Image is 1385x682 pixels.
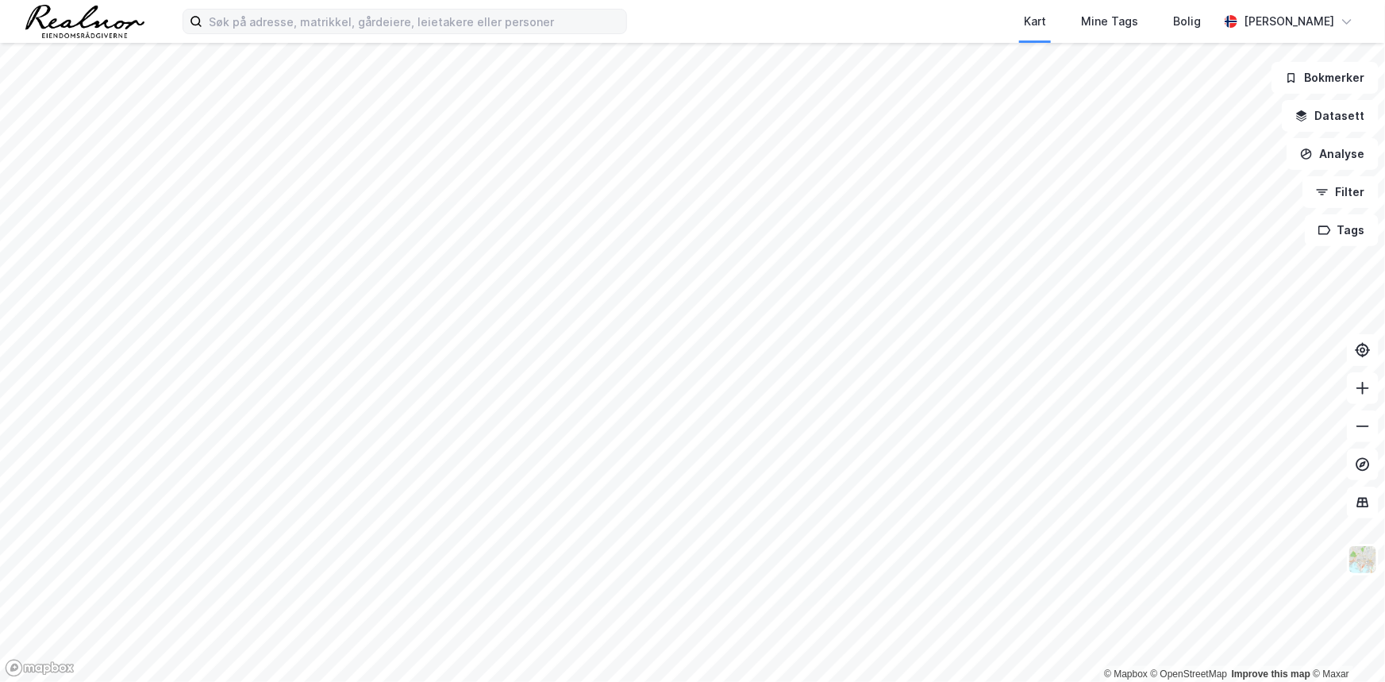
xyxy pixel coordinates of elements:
[1272,62,1379,94] button: Bokmerker
[1151,669,1228,680] a: OpenStreetMap
[1287,138,1379,170] button: Analyse
[1306,606,1385,682] iframe: Chat Widget
[1173,12,1201,31] div: Bolig
[1244,12,1334,31] div: [PERSON_NAME]
[1302,176,1379,208] button: Filter
[1306,606,1385,682] div: Kontrollprogram for chat
[1305,214,1379,246] button: Tags
[1104,669,1148,680] a: Mapbox
[1348,545,1378,575] img: Z
[5,659,75,677] a: Mapbox homepage
[1081,12,1138,31] div: Mine Tags
[1232,669,1310,680] a: Improve this map
[1282,100,1379,132] button: Datasett
[1024,12,1046,31] div: Kart
[25,5,144,38] img: realnor-logo.934646d98de889bb5806.png
[202,10,626,33] input: Søk på adresse, matrikkel, gårdeiere, leietakere eller personer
